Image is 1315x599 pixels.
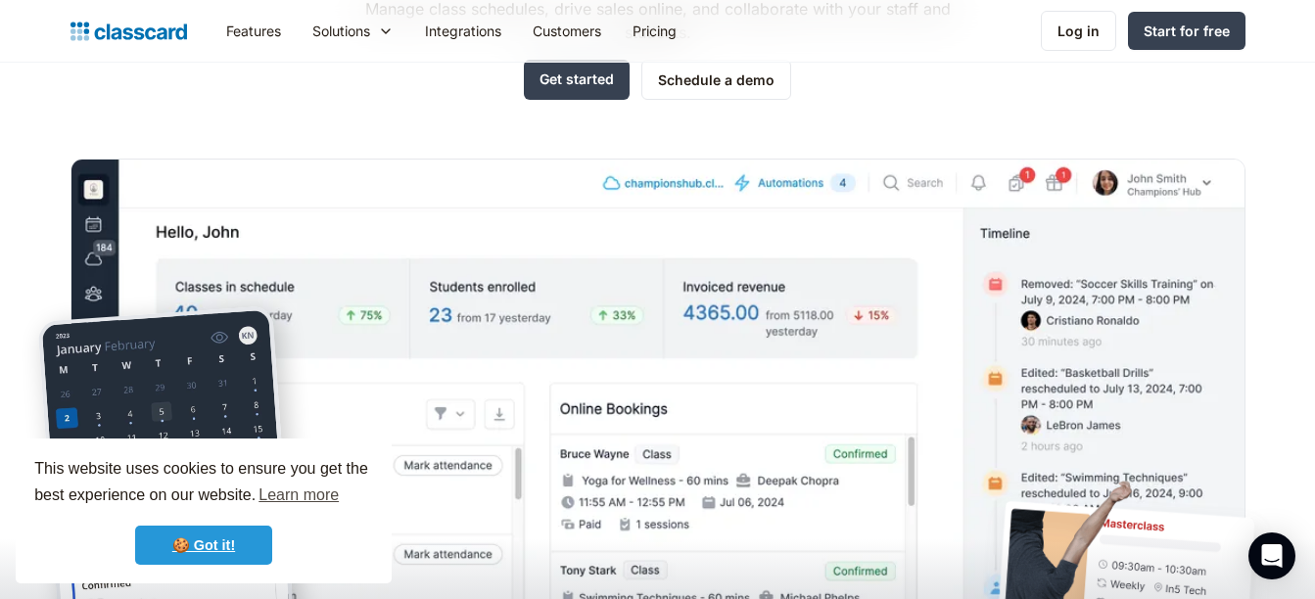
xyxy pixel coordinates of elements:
[1057,21,1100,41] div: Log in
[1041,11,1116,51] a: Log in
[517,9,617,53] a: Customers
[297,9,409,53] div: Solutions
[211,9,297,53] a: Features
[1144,21,1230,41] div: Start for free
[1128,12,1245,50] a: Start for free
[524,60,630,100] a: Get started
[409,9,517,53] a: Integrations
[1248,532,1295,579] div: Open Intercom Messenger
[135,526,272,565] a: dismiss cookie message
[617,9,692,53] a: Pricing
[70,18,187,45] a: home
[641,60,791,100] a: Schedule a demo
[312,21,370,41] div: Solutions
[256,481,342,510] a: learn more about cookies
[34,457,373,510] span: This website uses cookies to ensure you get the best experience on our website.
[16,438,392,583] div: cookieconsent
